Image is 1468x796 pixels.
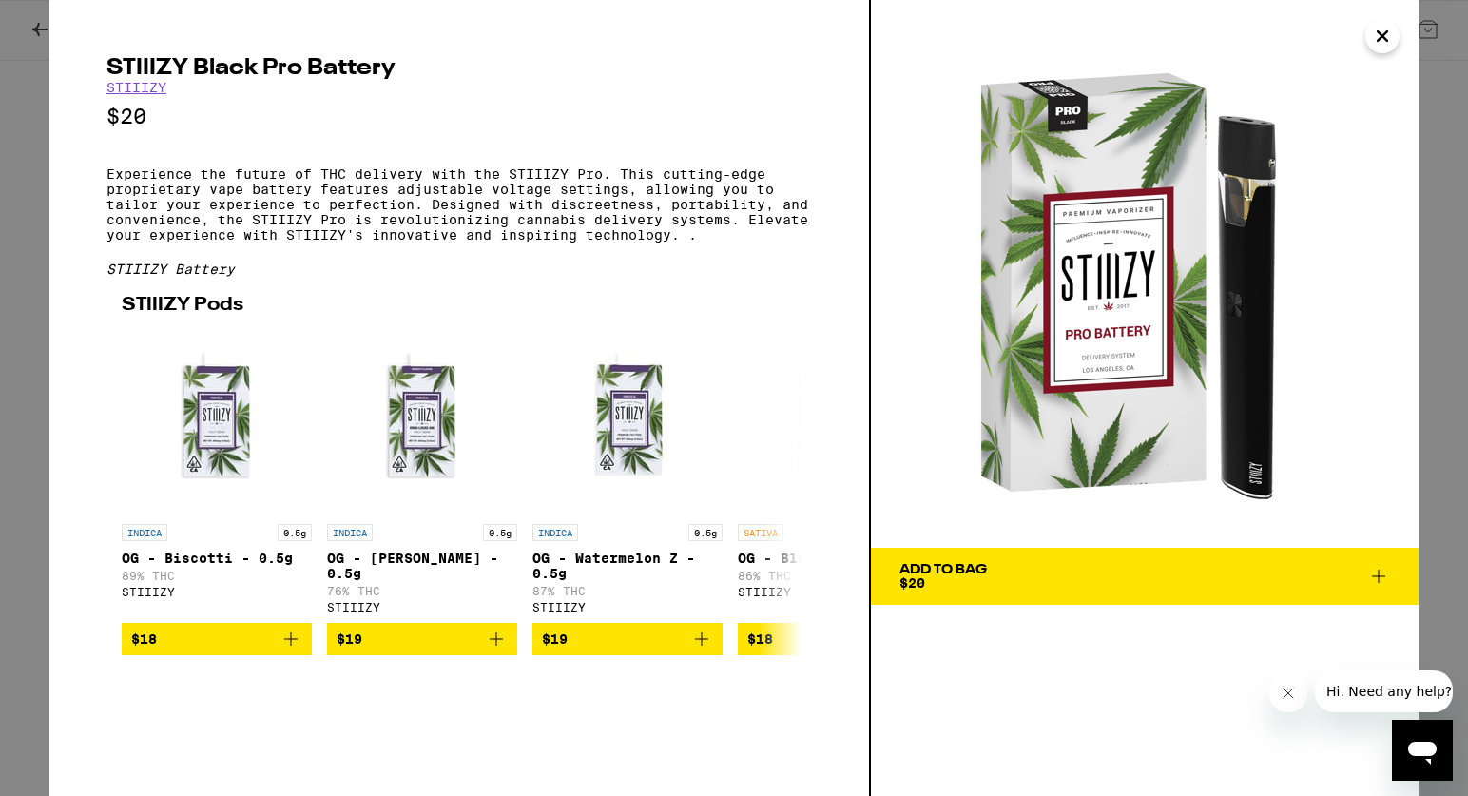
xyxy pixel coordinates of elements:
iframe: Message from company [1315,670,1453,712]
p: SATIVA [738,524,783,541]
p: 89% THC [122,570,312,582]
a: Open page for OG - Blue Dream - 0.5g from STIIIZY [738,324,928,623]
p: INDICA [327,524,373,541]
iframe: Close message [1269,674,1307,712]
span: $18 [747,631,773,647]
a: Open page for OG - King Louis XIII - 0.5g from STIIIZY [327,324,517,623]
button: Add to bag [738,623,928,655]
div: STIIIZY Battery [106,262,812,277]
p: 0.5g [483,524,517,541]
h2: STIIIZY Black Pro Battery [106,57,812,80]
p: 0.5g [688,524,723,541]
p: Experience the future of THC delivery with the STIIIZY Pro. This cutting-edge proprietary vape ba... [106,166,812,243]
iframe: Button to launch messaging window [1392,720,1453,781]
span: $19 [337,631,362,647]
h2: STIIIZY Pods [122,296,797,315]
div: STIIIZY [122,586,312,598]
img: STIIIZY - OG - Biscotti - 0.5g [122,324,312,514]
p: 86% THC [738,570,928,582]
p: $20 [106,105,812,128]
button: Close [1365,19,1400,53]
p: OG - Watermelon Z - 0.5g [532,551,723,581]
p: OG - Biscotti - 0.5g [122,551,312,566]
span: $18 [131,631,157,647]
button: Add to bag [532,623,723,655]
span: $19 [542,631,568,647]
p: INDICA [532,524,578,541]
p: OG - [PERSON_NAME] - 0.5g [327,551,517,581]
p: INDICA [122,524,167,541]
span: $20 [899,575,925,591]
p: 0.5g [278,524,312,541]
a: Open page for OG - Biscotti - 0.5g from STIIIZY [122,324,312,623]
p: 76% THC [327,585,517,597]
button: Add to bag [327,623,517,655]
div: STIIIZY [738,586,928,598]
p: OG - Blue Dream - 0.5g [738,551,928,566]
p: 87% THC [532,585,723,597]
img: STIIIZY - OG - Watermelon Z - 0.5g [532,324,723,514]
div: Add To Bag [899,563,987,576]
div: STIIIZY [327,601,517,613]
div: STIIIZY [532,601,723,613]
a: Open page for OG - Watermelon Z - 0.5g from STIIIZY [532,324,723,623]
img: STIIIZY - OG - Blue Dream - 0.5g [738,324,928,514]
button: Add to bag [122,623,312,655]
img: STIIIZY - OG - King Louis XIII - 0.5g [327,324,517,514]
a: STIIIZY [106,80,166,95]
button: Add To Bag$20 [871,548,1419,605]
